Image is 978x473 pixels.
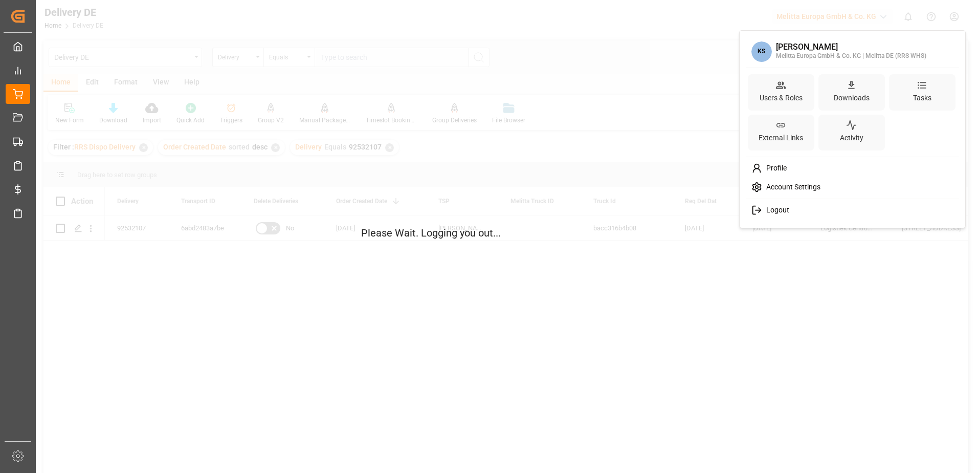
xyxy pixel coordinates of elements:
p: Please Wait. Logging you out... [361,225,617,241]
div: Activity [838,131,865,145]
div: Tasks [911,91,933,105]
div: Downloads [832,91,872,105]
div: [PERSON_NAME] [776,42,926,52]
span: KS [751,41,772,62]
span: Account Settings [762,183,820,192]
span: Logout [762,206,789,215]
div: External Links [757,131,805,145]
div: Users & Roles [758,91,805,105]
span: Profile [762,164,787,173]
div: Melitta Europa GmbH & Co. KG | Melitta DE (RRS WHS) [776,52,926,61]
